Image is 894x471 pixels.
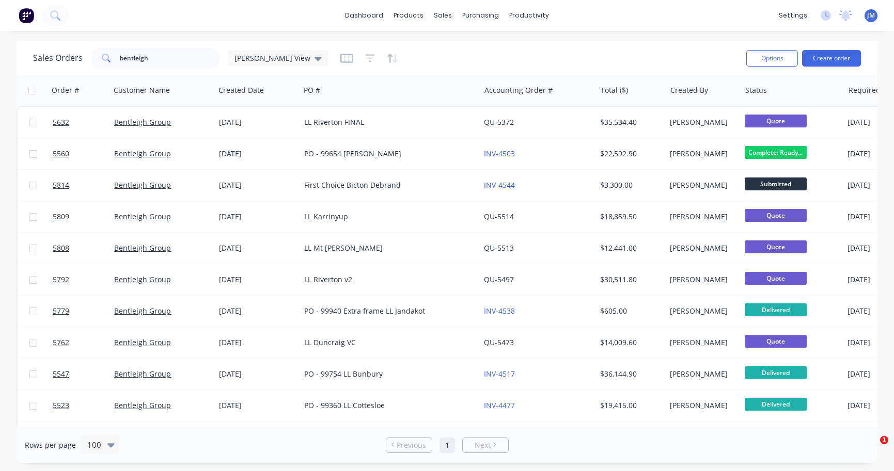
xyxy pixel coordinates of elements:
div: PO - 99654 [PERSON_NAME] [304,149,467,159]
a: Bentleigh Group [114,180,171,190]
span: Quote [745,115,807,127]
iframe: Intercom live chat [859,436,884,461]
div: Total ($) [601,85,628,95]
div: settings [774,8,812,23]
a: dashboard [340,8,388,23]
span: 5808 [53,243,69,253]
div: First Choice Bicton Debrand [304,180,467,190]
span: Quote [745,240,807,253]
a: QU-5514 [484,212,514,221]
span: 5632 [53,117,69,127]
img: Factory [19,8,34,23]
div: [PERSON_NAME] [670,243,733,253]
a: QU-5513 [484,243,514,253]
span: 1 [880,436,888,444]
h1: Sales Orders [33,53,83,63]
a: Page 1 is your current page [440,437,455,453]
button: Create order [802,50,861,67]
div: Created By [670,85,708,95]
span: [PERSON_NAME] View [234,53,310,63]
a: Bentleigh Group [114,117,171,127]
div: [PERSON_NAME] [670,274,733,285]
div: LL Riverton FINAL [304,117,467,127]
span: Quote [745,272,807,285]
div: purchasing [457,8,504,23]
a: INV-4544 [484,180,515,190]
a: INV-4503 [484,149,515,158]
input: Search... [120,48,221,69]
div: $3,300.00 [600,180,658,190]
div: Order # [52,85,79,95]
span: Complete: Ready... [745,146,807,159]
span: 5762 [53,337,69,348]
a: Bentleigh Group [114,243,171,253]
div: products [388,8,429,23]
div: $36,144.90 [600,369,658,379]
a: Bentleigh Group [114,306,171,316]
div: $22,592.90 [600,149,658,159]
span: Delivered [745,366,807,379]
a: Bentleigh Group [114,212,171,221]
ul: Pagination [382,437,513,453]
div: [DATE] [219,369,296,379]
div: $35,534.40 [600,117,658,127]
div: [PERSON_NAME] [670,400,733,411]
div: LL Mt [PERSON_NAME] [304,243,467,253]
span: Next [475,440,491,450]
div: [DATE] [219,243,296,253]
a: Previous page [386,440,432,450]
div: LL Karrinyup [304,212,467,222]
div: PO - 99754 LL Bunbury [304,369,467,379]
div: [DATE] [219,400,296,411]
div: $18,859.50 [600,212,658,222]
a: 5523 [53,390,114,421]
span: 5792 [53,274,69,285]
div: $605.00 [600,306,658,316]
div: PO - 99940 Extra frame LL Jandakot [304,306,467,316]
div: [PERSON_NAME] [670,212,733,222]
div: $14,009.60 [600,337,658,348]
span: Previous [397,440,426,450]
div: [PERSON_NAME] [670,337,733,348]
span: Delivered [745,303,807,316]
div: [PERSON_NAME] [670,149,733,159]
div: [PERSON_NAME] [670,369,733,379]
a: Bentleigh Group [114,274,171,284]
div: [DATE] [219,117,296,127]
span: 5560 [53,149,69,159]
div: PO - 99360 LL Cottesloe [304,400,467,411]
a: 5779 [53,296,114,327]
div: [DATE] [219,274,296,285]
div: LL Duncraig VC [304,337,467,348]
a: INV-4538 [484,306,515,316]
div: sales [429,8,457,23]
span: JM [867,11,875,20]
a: 5808 [53,233,114,264]
div: productivity [504,8,554,23]
div: PO # [304,85,320,95]
a: 5809 [53,201,114,232]
a: 5632 [53,107,114,138]
a: Bentleigh Group [114,400,171,410]
div: LL Riverton v2 [304,274,467,285]
div: $19,415.00 [600,400,658,411]
span: 5523 [53,400,69,411]
a: QU-5497 [484,274,514,284]
span: Quote [745,209,807,222]
a: Next page [463,440,508,450]
a: 5792 [53,264,114,295]
span: 5779 [53,306,69,316]
a: 5814 [53,170,114,201]
div: $30,511.80 [600,274,658,285]
span: 5809 [53,212,69,222]
a: INV-4517 [484,369,515,379]
div: Customer Name [114,85,170,95]
div: [PERSON_NAME] [670,306,733,316]
a: QU-5473 [484,337,514,347]
div: $12,441.00 [600,243,658,253]
div: [DATE] [219,306,296,316]
a: Bentleigh Group [114,337,171,347]
span: Delivered [745,398,807,411]
div: Created Date [218,85,264,95]
a: QU-5372 [484,117,514,127]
